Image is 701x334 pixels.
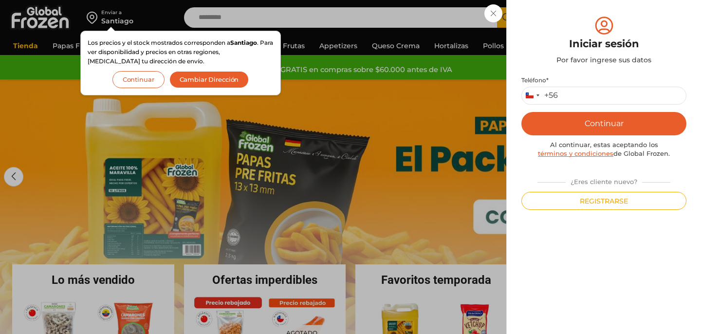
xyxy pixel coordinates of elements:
button: Selected country [522,87,558,104]
button: Cambiar Dirección [169,71,249,88]
strong: Santiago [230,39,257,46]
div: +56 [544,91,558,101]
button: Registrarse [521,192,686,210]
div: Iniciar sesión [521,37,686,51]
label: Teléfono [521,76,686,84]
a: términos y condiciones [538,149,613,157]
p: Los precios y el stock mostrados corresponden a . Para ver disponibilidad y precios en otras regi... [88,38,274,66]
div: Por favor ingrese sus datos [521,55,686,65]
img: tabler-icon-user-circle.svg [593,15,615,37]
div: Al continuar, estas aceptando los de Global Frozen. [521,140,686,158]
button: Continuar [521,112,686,135]
div: ¿Eres cliente nuevo? [533,174,675,186]
button: Continuar [112,71,165,88]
